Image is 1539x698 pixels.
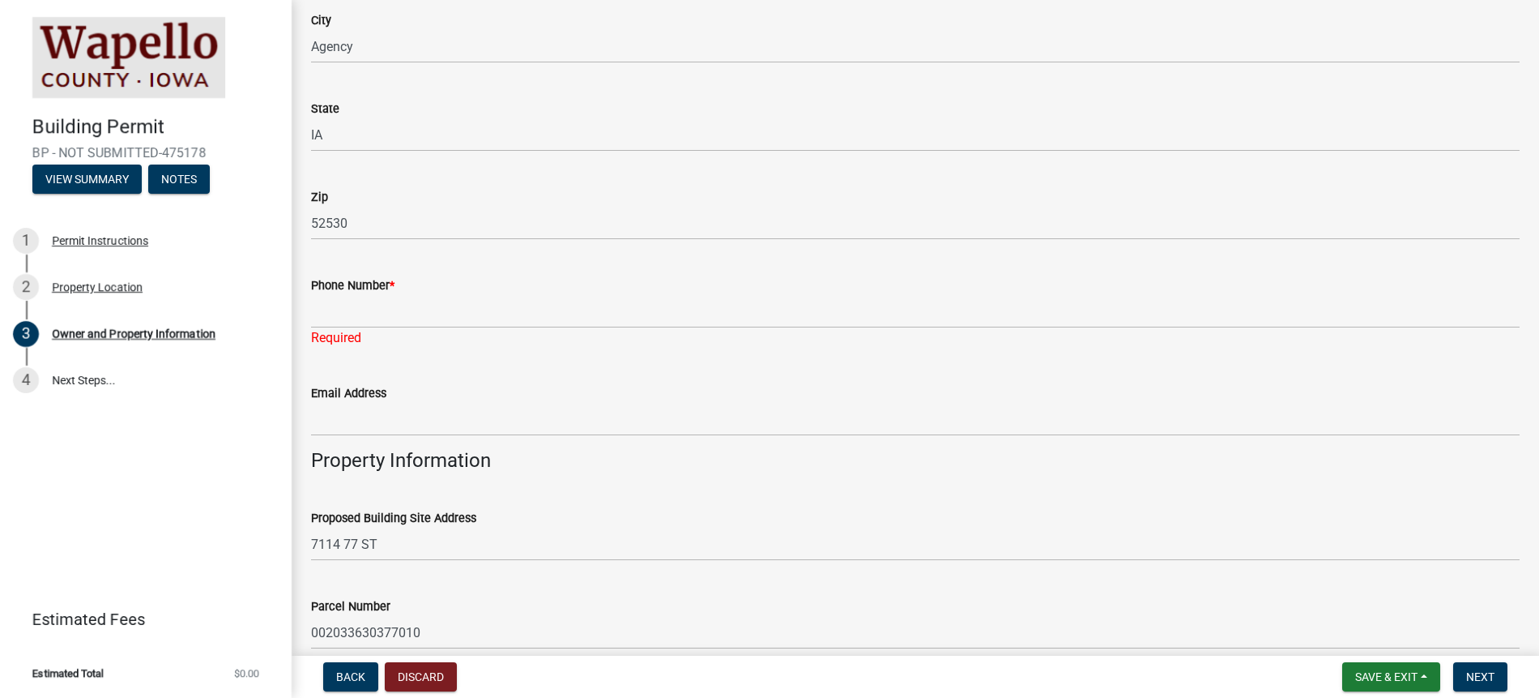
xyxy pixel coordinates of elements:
[311,513,476,525] label: Proposed Building Site Address
[311,602,390,613] label: Parcel Number
[13,367,39,393] div: 4
[311,449,1520,473] h4: Property Information
[1355,670,1417,683] span: Save & Exit
[336,670,365,683] span: Back
[311,104,339,115] label: State
[148,173,210,186] wm-modal-confirm: Notes
[311,15,331,27] label: City
[311,280,394,292] label: Phone Number
[148,165,210,194] button: Notes
[52,281,143,293] div: Property Location
[13,228,39,254] div: 1
[32,17,225,98] img: Wapello County, Iowa
[32,668,104,679] span: Estimated Total
[234,668,259,679] span: $0.00
[32,173,142,186] wm-modal-confirm: Summary
[311,328,1520,348] div: Required
[1342,662,1440,692] button: Save & Exit
[1453,662,1507,692] button: Next
[13,274,39,300] div: 2
[32,115,279,139] h4: Building Permit
[311,388,386,400] label: Email Address
[32,145,259,161] span: BP - NOT SUBMITTED-475178
[311,192,328,203] label: Zip
[385,662,457,692] button: Discard
[52,328,215,340] div: Owner and Property Information
[323,662,378,692] button: Back
[52,235,148,246] div: Permit Instructions
[32,165,142,194] button: View Summary
[13,603,266,636] a: Estimated Fees
[13,321,39,347] div: 3
[1466,670,1494,683] span: Next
